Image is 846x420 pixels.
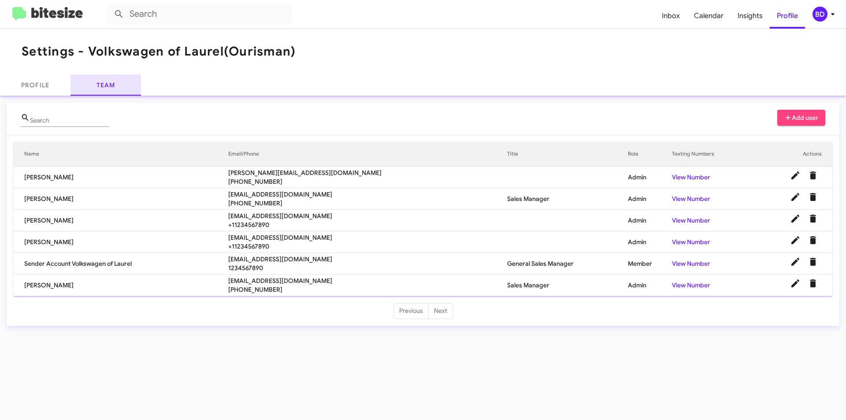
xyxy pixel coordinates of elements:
[672,260,710,268] a: View Number
[804,167,822,184] button: Delete User
[228,177,507,186] span: [PHONE_NUMBER]
[628,275,672,296] td: Admin
[731,3,770,29] a: Insights
[672,238,710,246] a: View Number
[655,3,687,29] a: Inbox
[107,4,292,25] input: Search
[228,199,507,208] span: [PHONE_NUMBER]
[228,255,507,264] span: [EMAIL_ADDRESS][DOMAIN_NAME]
[507,275,628,296] td: Sales Manager
[628,231,672,253] td: Admin
[228,264,507,272] span: 1234567890
[228,220,507,229] span: +11234567890
[672,173,710,181] a: View Number
[804,253,822,271] button: Delete User
[804,275,822,292] button: Delete User
[804,231,822,249] button: Delete User
[228,242,507,251] span: +11234567890
[22,45,296,59] h1: Settings - Volkswagen of Laurel
[228,212,507,220] span: [EMAIL_ADDRESS][DOMAIN_NAME]
[70,74,141,96] a: Team
[14,253,228,275] td: Sender Account Volkswagen of Laurel
[628,188,672,210] td: Admin
[507,253,628,275] td: General Sales Manager
[228,142,507,167] th: Email/Phone
[804,210,822,227] button: Delete User
[14,231,228,253] td: [PERSON_NAME]
[14,210,228,231] td: [PERSON_NAME]
[784,110,819,126] span: Add user
[14,167,228,188] td: [PERSON_NAME]
[228,190,507,199] span: [EMAIL_ADDRESS][DOMAIN_NAME]
[228,285,507,294] span: [PHONE_NUMBER]
[228,168,507,177] span: [PERSON_NAME][EMAIL_ADDRESS][DOMAIN_NAME]
[805,7,836,22] button: BD
[30,117,109,124] input: Name or Email
[14,142,228,167] th: Name
[507,188,628,210] td: Sales Manager
[628,167,672,188] td: Admin
[804,188,822,206] button: Delete User
[672,195,710,203] a: View Number
[628,142,672,167] th: Role
[687,3,731,29] a: Calendar
[777,110,826,126] button: Add user
[770,3,805,29] a: Profile
[228,233,507,242] span: [EMAIL_ADDRESS][DOMAIN_NAME]
[14,188,228,210] td: [PERSON_NAME]
[628,253,672,275] td: Member
[224,44,296,59] span: (Ourisman)
[672,142,749,167] th: Texting Numbers
[14,275,228,296] td: [PERSON_NAME]
[749,142,832,167] th: Actions
[507,142,628,167] th: Title
[672,216,710,224] a: View Number
[813,7,827,22] div: BD
[228,276,507,285] span: [EMAIL_ADDRESS][DOMAIN_NAME]
[672,281,710,289] a: View Number
[628,210,672,231] td: Admin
